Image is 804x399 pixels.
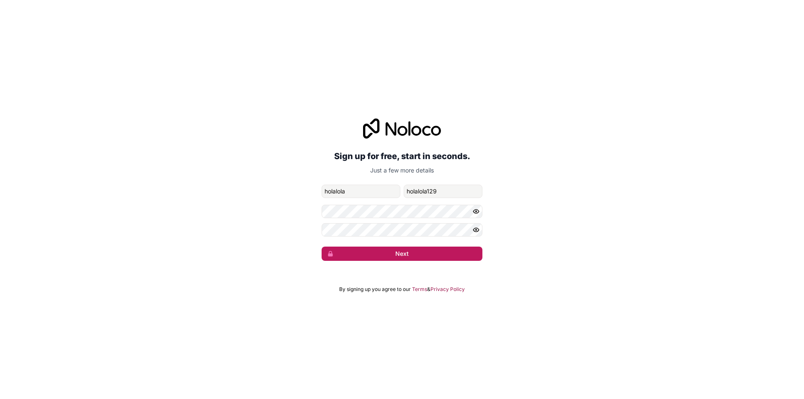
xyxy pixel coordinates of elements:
[322,166,482,175] p: Just a few more details
[322,149,482,164] h2: Sign up for free, start in seconds.
[339,286,411,293] span: By signing up you agree to our
[322,223,482,237] input: Confirm password
[430,286,465,293] a: Privacy Policy
[322,185,400,198] input: given-name
[404,185,482,198] input: family-name
[322,247,482,261] button: Next
[412,286,427,293] a: Terms
[427,286,430,293] span: &
[322,205,482,218] input: Password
